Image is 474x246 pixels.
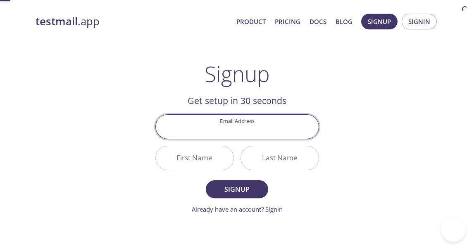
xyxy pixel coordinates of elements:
a: Pricing [275,16,300,27]
a: Product [236,16,266,27]
span: Signin [408,16,430,27]
a: Docs [310,16,326,27]
a: Blog [336,16,353,27]
strong: testmail [36,14,78,29]
h2: Get setup in 30 seconds [155,94,319,108]
button: Signup [206,180,268,198]
a: testmail.app [36,14,230,29]
span: Signup [215,183,259,195]
iframe: Help Scout Beacon - Open [441,217,466,242]
h1: Signup [205,61,270,86]
button: Signin [402,14,437,29]
button: Signup [361,14,398,29]
span: Signup [368,16,391,27]
a: Already have an account? Signin [192,205,283,213]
